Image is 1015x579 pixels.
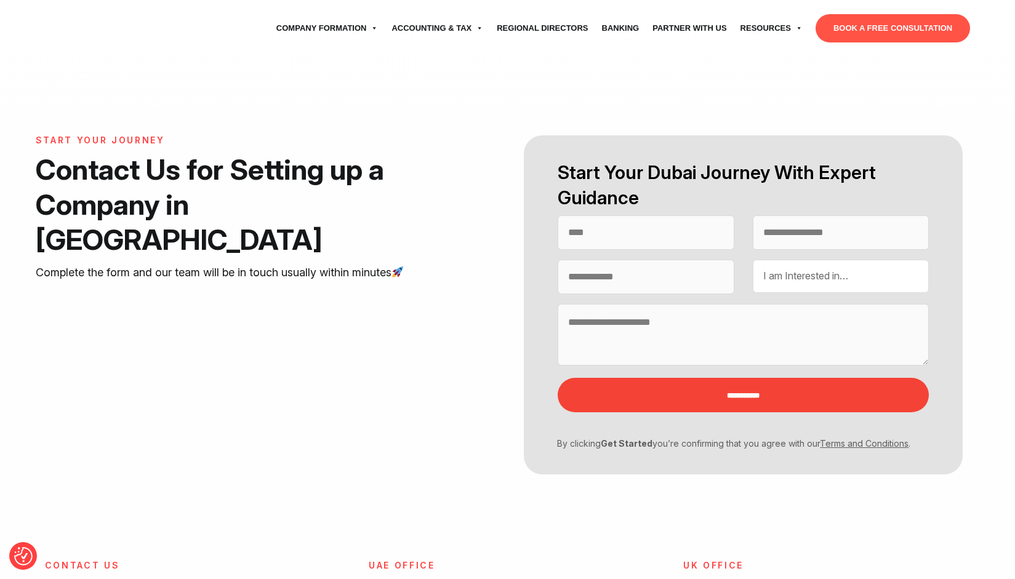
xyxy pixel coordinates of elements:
[36,263,441,282] p: Complete the form and our team will be in touch usually within minutes
[369,561,499,571] h6: UAE OFFICE
[595,11,646,46] a: Banking
[816,14,970,42] a: BOOK A FREE CONSULTATION
[558,160,929,210] h2: Start Your Dubai Journey With Expert Guidance
[548,437,920,450] p: By clicking you’re confirming that you agree with our .
[820,438,909,449] a: Terms and Conditions
[490,11,595,46] a: Regional Directors
[646,11,733,46] a: Partner with Us
[385,11,490,46] a: Accounting & Tax
[14,547,33,565] button: Consent Preferences
[36,152,441,257] h1: Contact Us for Setting up a Company in [GEOGRAPHIC_DATA]
[45,561,341,571] h6: CONTACT US
[601,438,652,449] strong: Get Started
[45,13,137,44] img: svg+xml;nitro-empty-id=MTU1OjExNQ==-1;base64,PHN2ZyB2aWV3Qm94PSIwIDAgNzU4IDI1MSIgd2lkdGg9Ijc1OCIg...
[683,561,813,571] h6: UK Office
[36,135,441,146] h6: START YOUR JOURNEY
[508,135,980,474] form: Contact form
[14,547,33,565] img: Revisit consent button
[763,270,848,282] span: I am Interested in…
[734,11,809,46] a: Resources
[270,11,385,46] a: Company Formation
[392,266,403,278] img: 🚀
